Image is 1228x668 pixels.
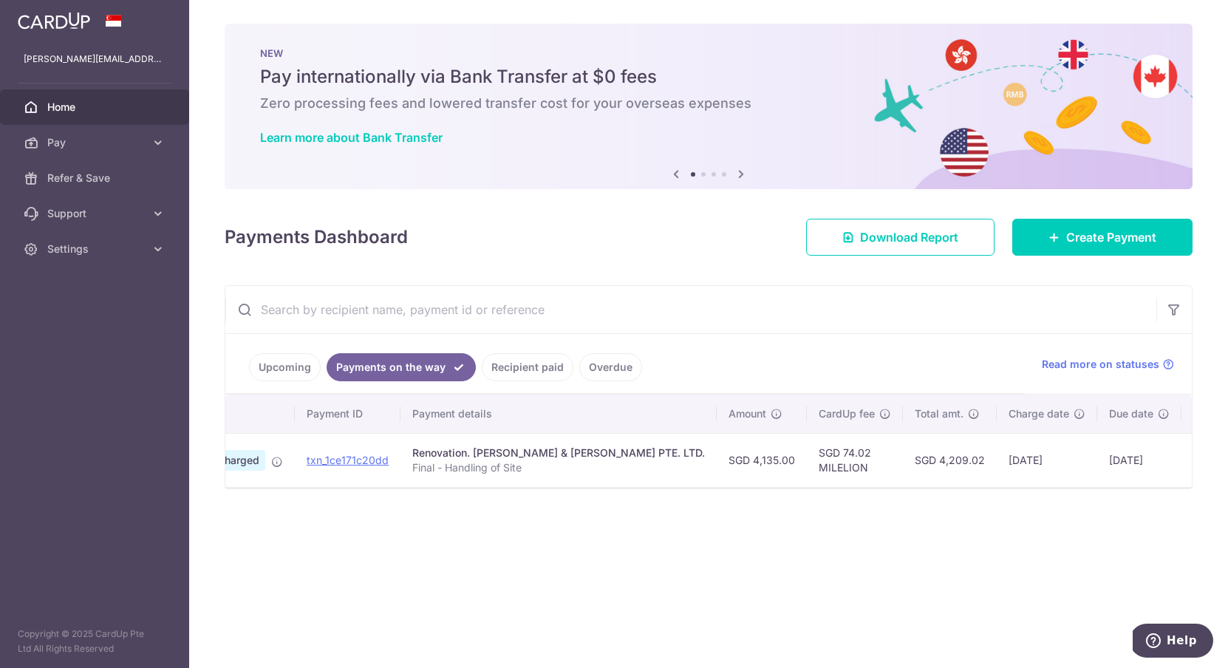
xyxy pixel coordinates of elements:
[997,433,1097,487] td: [DATE]
[1012,219,1193,256] a: Create Payment
[729,406,766,421] span: Amount
[807,433,903,487] td: SGD 74.02 MILELION
[717,433,807,487] td: SGD 4,135.00
[260,95,1157,112] h6: Zero processing fees and lowered transfer cost for your overseas expenses
[225,24,1193,189] img: Bank transfer banner
[295,395,400,433] th: Payment ID
[579,353,642,381] a: Overdue
[903,433,997,487] td: SGD 4,209.02
[47,100,145,115] span: Home
[412,460,705,475] p: Final - Handling of Site
[1186,451,1215,469] img: Bank Card
[307,454,389,466] a: txn_1ce171c20dd
[1109,406,1153,421] span: Due date
[915,406,963,421] span: Total amt.
[482,353,573,381] a: Recipient paid
[260,130,443,145] a: Learn more about Bank Transfer
[225,224,408,250] h4: Payments Dashboard
[1133,624,1213,661] iframe: Opens a widget where you can find more information
[327,353,476,381] a: Payments on the way
[47,135,145,150] span: Pay
[260,47,1157,59] p: NEW
[1066,228,1156,246] span: Create Payment
[47,242,145,256] span: Settings
[47,171,145,185] span: Refer & Save
[249,353,321,381] a: Upcoming
[860,228,958,246] span: Download Report
[806,219,995,256] a: Download Report
[1042,357,1174,372] a: Read more on statuses
[412,446,705,460] div: Renovation. [PERSON_NAME] & [PERSON_NAME] PTE. LTD.
[47,206,145,221] span: Support
[1097,433,1181,487] td: [DATE]
[260,65,1157,89] h5: Pay internationally via Bank Transfer at $0 fees
[18,12,90,30] img: CardUp
[1042,357,1159,372] span: Read more on statuses
[225,286,1156,333] input: Search by recipient name, payment id or reference
[819,406,875,421] span: CardUp fee
[24,52,166,67] p: [PERSON_NAME][EMAIL_ADDRESS][DOMAIN_NAME]
[1009,406,1069,421] span: Charge date
[400,395,717,433] th: Payment details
